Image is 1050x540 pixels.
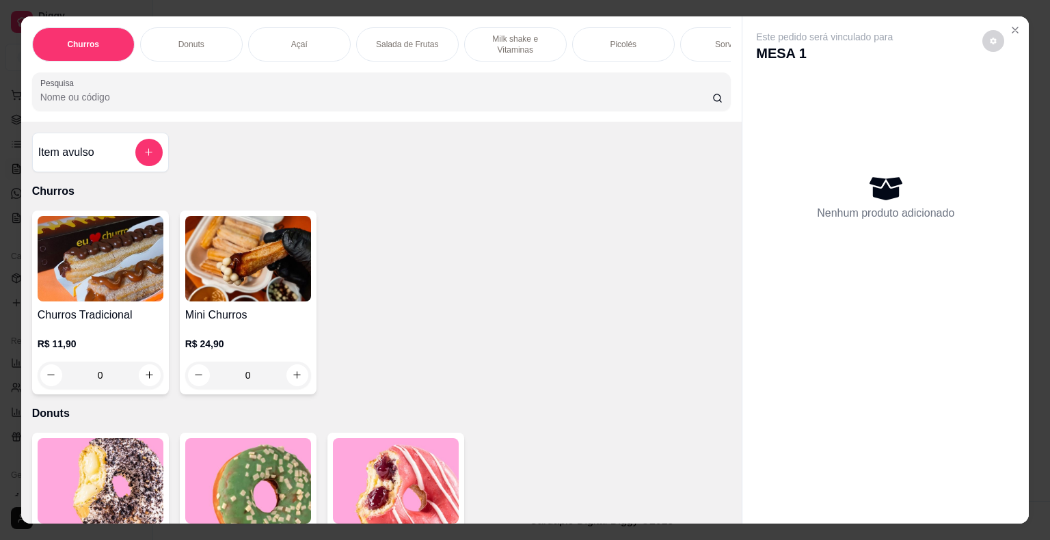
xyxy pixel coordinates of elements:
h4: Mini Churros [185,307,311,323]
label: Pesquisa [40,77,79,89]
p: Churros [67,39,99,50]
img: product-image [38,438,163,524]
p: Sorvetes [715,39,747,50]
p: Milk shake e Vitaminas [476,33,555,55]
p: Salada de Frutas [376,39,438,50]
button: Close [1004,19,1026,41]
h4: Item avulso [38,144,94,161]
p: Picolés [610,39,636,50]
button: add-separate-item [135,139,163,166]
button: decrease-product-quantity [982,30,1004,52]
img: product-image [38,216,163,301]
h4: Churros Tradicional [38,307,163,323]
p: Este pedido será vinculado para [756,30,893,44]
p: Nenhum produto adicionado [817,205,954,221]
img: product-image [185,438,311,524]
p: MESA 1 [756,44,893,63]
img: product-image [333,438,459,524]
p: Churros [32,183,731,200]
p: Donuts [32,405,731,422]
p: Açaí [291,39,308,50]
input: Pesquisa [40,90,712,104]
p: R$ 11,90 [38,337,163,351]
p: R$ 24,90 [185,337,311,351]
p: Donuts [178,39,204,50]
img: product-image [185,216,311,301]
